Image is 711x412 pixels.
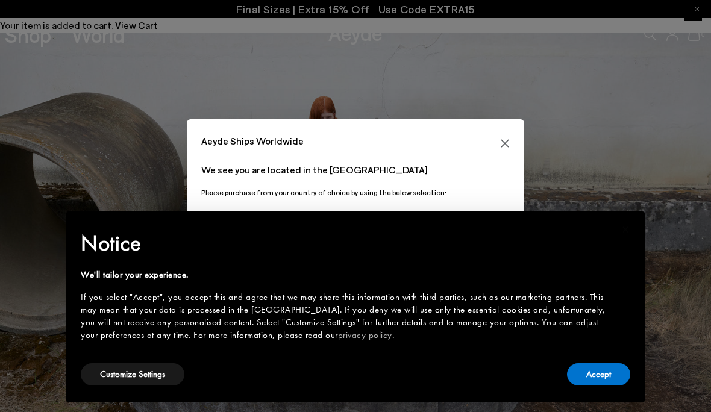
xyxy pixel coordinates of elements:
[567,363,630,385] button: Accept
[81,269,611,281] div: We'll tailor your experience.
[495,134,515,153] button: Close
[201,187,510,198] p: Please purchase from your country of choice by using the below selection:
[81,228,611,259] h2: Notice
[201,163,510,177] p: We see you are located in the [GEOGRAPHIC_DATA]
[622,220,630,239] span: ×
[81,363,184,385] button: Customize Settings
[201,134,304,148] span: Aeyde Ships Worldwide
[611,215,640,244] button: Close this notice
[338,329,392,341] a: privacy policy
[81,291,611,342] div: If you select "Accept", you accept this and agree that we may share this information with third p...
